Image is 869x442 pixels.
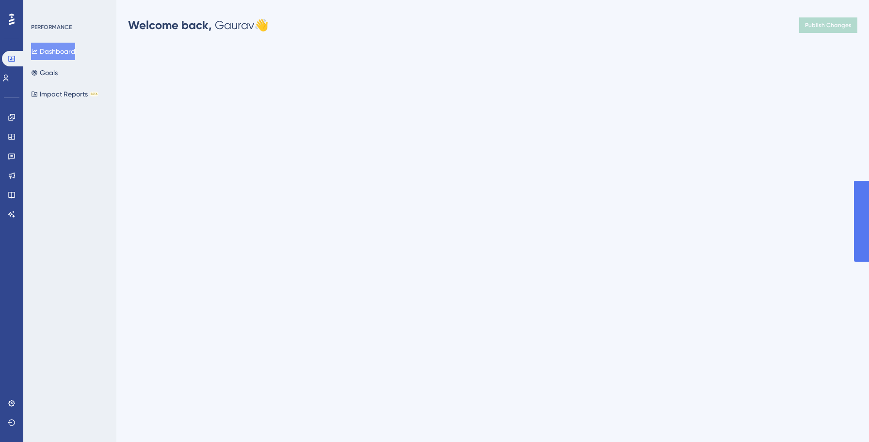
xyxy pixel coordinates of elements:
[805,21,852,29] span: Publish Changes
[31,85,98,103] button: Impact ReportsBETA
[31,43,75,60] button: Dashboard
[90,92,98,96] div: BETA
[31,64,58,81] button: Goals
[128,18,212,32] span: Welcome back,
[828,404,857,433] iframe: UserGuiding AI Assistant Launcher
[128,17,269,33] div: Gaurav 👋
[31,23,72,31] div: PERFORMANCE
[799,17,857,33] button: Publish Changes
